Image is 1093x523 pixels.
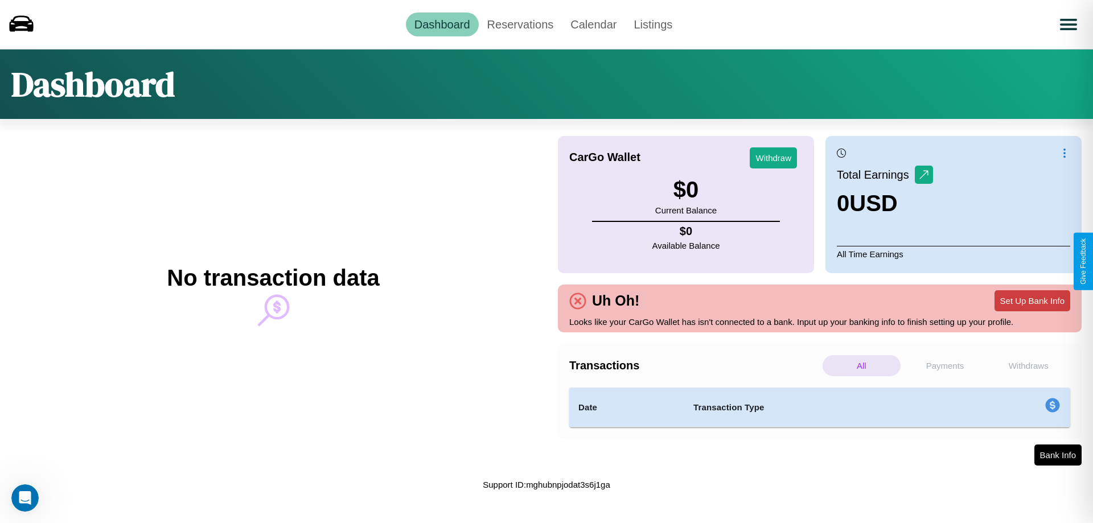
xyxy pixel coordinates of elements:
[989,355,1067,376] p: Withdraws
[652,225,720,238] h4: $ 0
[625,13,681,36] a: Listings
[578,401,675,414] h4: Date
[562,13,625,36] a: Calendar
[655,203,717,218] p: Current Balance
[655,177,717,203] h3: $ 0
[906,355,984,376] p: Payments
[995,290,1070,311] button: Set Up Bank Info
[586,293,645,309] h4: Uh Oh!
[479,13,562,36] a: Reservations
[569,151,640,164] h4: CarGo Wallet
[1053,9,1084,40] button: Open menu
[823,355,901,376] p: All
[569,359,820,372] h4: Transactions
[750,147,797,168] button: Withdraw
[837,246,1070,262] p: All Time Earnings
[1079,238,1087,285] div: Give Feedback
[167,265,379,291] h2: No transaction data
[483,477,610,492] p: Support ID: mghubnpjodat3s6j1ga
[11,61,175,108] h1: Dashboard
[569,314,1070,330] p: Looks like your CarGo Wallet has isn't connected to a bank. Input up your banking info to finish ...
[693,401,952,414] h4: Transaction Type
[652,238,720,253] p: Available Balance
[1034,444,1082,466] button: Bank Info
[11,484,39,512] iframe: Intercom live chat
[406,13,479,36] a: Dashboard
[837,191,933,216] h3: 0 USD
[569,388,1070,427] table: simple table
[837,164,915,185] p: Total Earnings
